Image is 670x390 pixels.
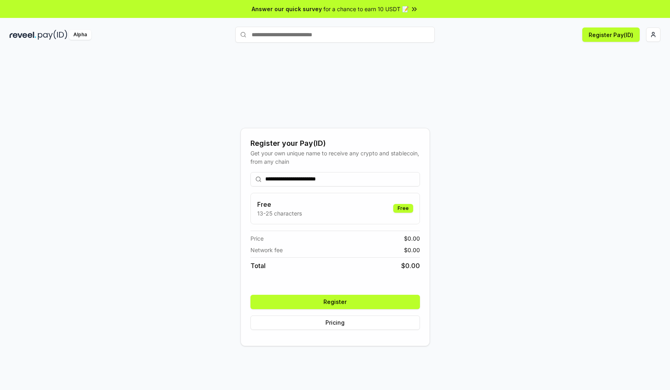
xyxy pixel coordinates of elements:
div: Alpha [69,30,91,40]
img: reveel_dark [10,30,36,40]
span: $ 0.00 [401,261,420,270]
span: for a chance to earn 10 USDT 📝 [323,5,409,13]
h3: Free [257,200,302,209]
div: Register your Pay(ID) [250,138,420,149]
span: Network fee [250,246,283,254]
div: Free [393,204,413,213]
span: $ 0.00 [404,234,420,243]
span: Total [250,261,266,270]
span: $ 0.00 [404,246,420,254]
img: pay_id [38,30,67,40]
button: Register Pay(ID) [582,27,640,42]
span: Price [250,234,264,243]
button: Register [250,295,420,309]
div: Get your own unique name to receive any crypto and stablecoin, from any chain [250,149,420,166]
p: 13-25 characters [257,209,302,218]
span: Answer our quick survey [252,5,322,13]
button: Pricing [250,316,420,330]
